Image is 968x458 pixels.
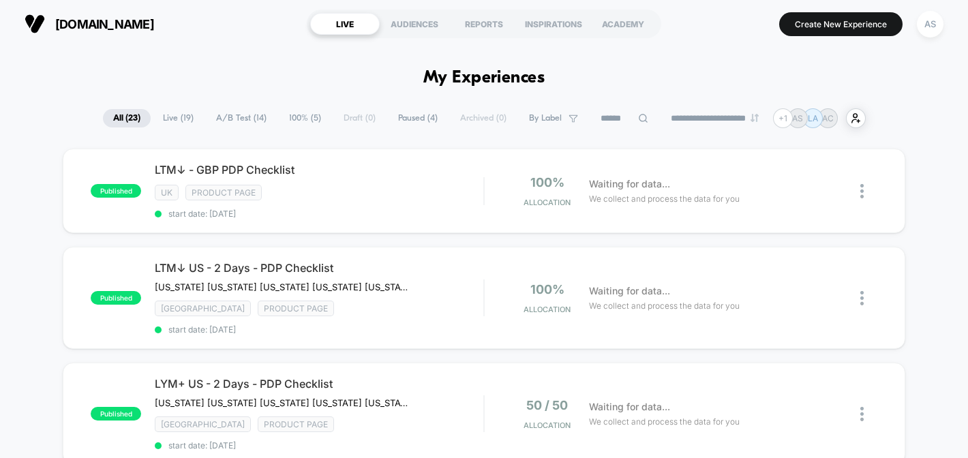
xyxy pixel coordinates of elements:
[155,301,251,316] span: [GEOGRAPHIC_DATA]
[279,109,331,127] span: 100% ( 5 )
[589,299,740,312] span: We collect and process the data for you
[91,407,141,421] span: published
[155,397,408,408] span: [US_STATE] [US_STATE] [US_STATE] [US_STATE] [US_STATE] [US_STATE] [US_STATE] [US_STATE] [US_STATE...
[20,13,158,35] button: [DOMAIN_NAME]
[524,198,571,207] span: Allocation
[55,17,154,31] span: [DOMAIN_NAME]
[773,108,793,128] div: + 1
[423,68,545,88] h1: My Experiences
[588,13,658,35] div: ACADEMY
[153,109,204,127] span: Live ( 19 )
[589,415,740,428] span: We collect and process the data for you
[808,113,818,123] p: LA
[25,14,45,34] img: Visually logo
[751,114,759,122] img: end
[529,113,562,123] span: By Label
[860,291,864,305] img: close
[589,177,670,192] span: Waiting for data...
[206,109,277,127] span: A/B Test ( 14 )
[155,324,483,335] span: start date: [DATE]
[449,13,519,35] div: REPORTS
[917,11,943,37] div: AS
[155,281,408,292] span: [US_STATE] [US_STATE] [US_STATE] [US_STATE] [US_STATE] [US_STATE] [US_STATE] [US_STATE] [US_STATE...
[155,209,483,219] span: start date: [DATE]
[589,192,740,205] span: We collect and process the data for you
[258,416,334,432] span: Product Page
[380,13,449,35] div: AUDIENCES
[822,113,834,123] p: AC
[524,421,571,430] span: Allocation
[388,109,448,127] span: Paused ( 4 )
[91,184,141,198] span: published
[258,301,334,316] span: Product Page
[91,291,141,305] span: published
[524,305,571,314] span: Allocation
[589,284,670,299] span: Waiting for data...
[519,13,588,35] div: INSPIRATIONS
[913,10,948,38] button: AS
[860,184,864,198] img: close
[155,377,483,391] span: LYM+ US - 2 Days - PDP Checklist
[155,185,179,200] span: UK
[589,399,670,414] span: Waiting for data...
[530,282,564,296] span: 100%
[779,12,903,36] button: Create New Experience
[155,261,483,275] span: LTM↓ US - 2 Days - PDP Checklist
[185,185,262,200] span: Product Page
[155,440,483,451] span: start date: [DATE]
[310,13,380,35] div: LIVE
[530,175,564,189] span: 100%
[103,109,151,127] span: All ( 23 )
[526,398,568,412] span: 50 / 50
[860,407,864,421] img: close
[792,113,803,123] p: AS
[155,163,483,177] span: LTM↓ - GBP PDP Checklist
[155,416,251,432] span: [GEOGRAPHIC_DATA]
